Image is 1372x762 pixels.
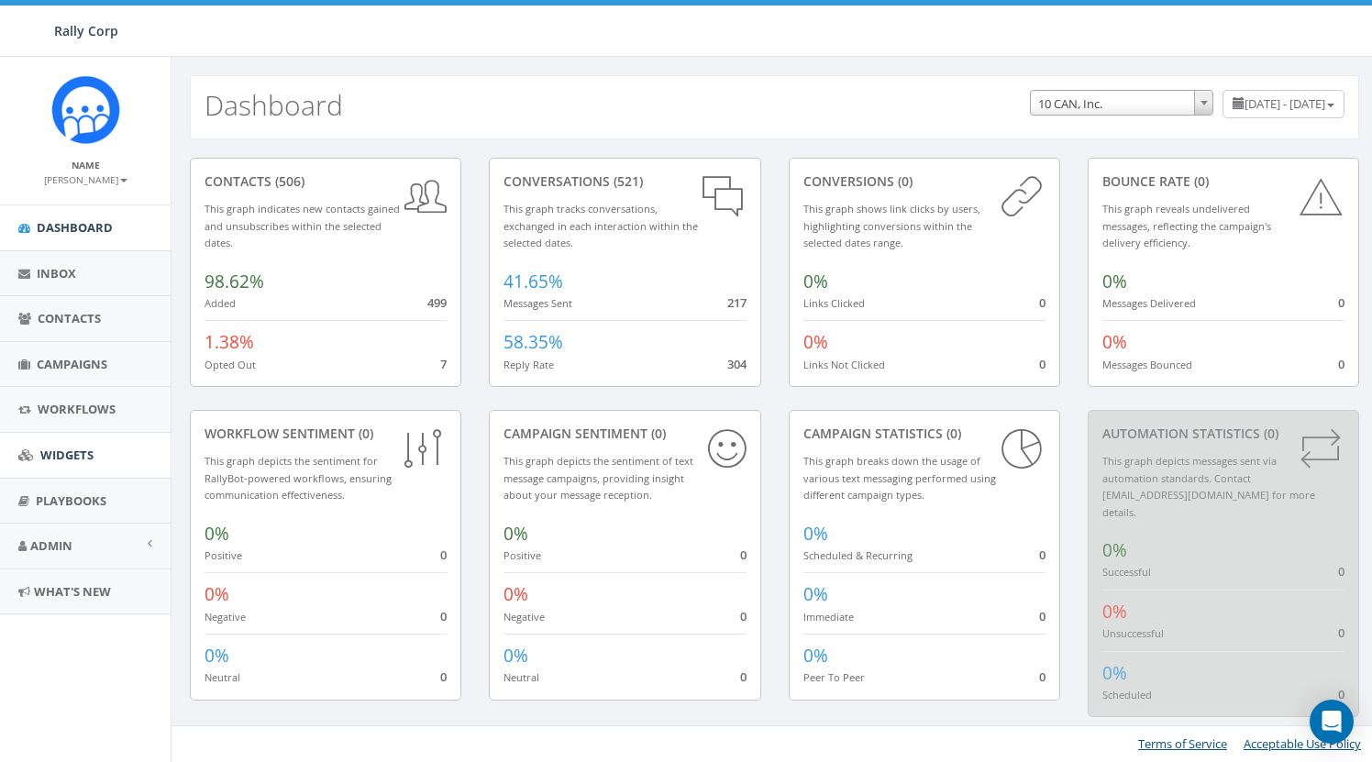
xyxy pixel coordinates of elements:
[1039,547,1046,563] span: 0
[72,159,100,171] small: Name
[1102,538,1127,562] span: 0%
[803,296,865,310] small: Links Clicked
[355,425,373,442] span: (0)
[205,522,229,546] span: 0%
[1245,95,1325,112] span: [DATE] - [DATE]
[740,547,747,563] span: 0
[1039,668,1046,685] span: 0
[803,644,828,668] span: 0%
[205,644,229,668] span: 0%
[1102,270,1127,293] span: 0%
[271,172,304,190] span: (506)
[1102,358,1192,371] small: Messages Bounced
[205,582,229,606] span: 0%
[943,425,961,442] span: (0)
[803,202,980,249] small: This graph shows link clicks by users, highlighting conversions within the selected dates range.
[1338,563,1344,580] span: 0
[894,172,913,190] span: (0)
[1102,454,1315,519] small: This graph depicts messages sent via automation standards. Contact [EMAIL_ADDRESS][DOMAIN_NAME] f...
[1102,330,1127,354] span: 0%
[37,219,113,236] span: Dashboard
[30,537,72,554] span: Admin
[1338,624,1344,641] span: 0
[1338,294,1344,311] span: 0
[503,202,698,249] small: This graph tracks conversations, exchanged in each interaction within the selected dates.
[803,425,1046,443] div: Campaign Statistics
[1260,425,1278,442] span: (0)
[503,358,554,371] small: Reply Rate
[1039,356,1046,372] span: 0
[1338,686,1344,702] span: 0
[1102,172,1344,191] div: Bounce Rate
[503,330,563,354] span: 58.35%
[427,294,447,311] span: 499
[1102,626,1164,640] small: Unsuccessful
[440,668,447,685] span: 0
[740,668,747,685] span: 0
[205,270,264,293] span: 98.62%
[44,173,127,186] small: [PERSON_NAME]
[503,670,539,684] small: Neutral
[503,610,545,624] small: Negative
[727,356,747,372] span: 304
[205,172,447,191] div: contacts
[647,425,666,442] span: (0)
[205,330,254,354] span: 1.38%
[503,270,563,293] span: 41.65%
[44,171,127,187] a: [PERSON_NAME]
[38,310,101,326] span: Contacts
[205,296,236,310] small: Added
[37,265,76,282] span: Inbox
[803,670,865,684] small: Peer To Peer
[503,425,746,443] div: Campaign Sentiment
[803,548,913,562] small: Scheduled & Recurring
[803,582,828,606] span: 0%
[503,296,572,310] small: Messages Sent
[205,358,256,371] small: Opted Out
[1102,600,1127,624] span: 0%
[1031,91,1212,116] span: 10 CAN, Inc.
[803,330,828,354] span: 0%
[1102,425,1344,443] div: Automation Statistics
[503,582,528,606] span: 0%
[37,356,107,372] span: Campaigns
[205,90,343,120] h2: Dashboard
[1039,608,1046,624] span: 0
[205,202,400,249] small: This graph indicates new contacts gained and unsubscribes within the selected dates.
[1338,356,1344,372] span: 0
[440,608,447,624] span: 0
[40,447,94,463] span: Widgets
[51,75,120,144] img: Icon_1.png
[1102,565,1151,579] small: Successful
[205,610,246,624] small: Negative
[727,294,747,311] span: 217
[503,644,528,668] span: 0%
[1102,661,1127,685] span: 0%
[1244,735,1361,752] a: Acceptable Use Policy
[205,425,447,443] div: Workflow Sentiment
[503,522,528,546] span: 0%
[1039,294,1046,311] span: 0
[205,670,240,684] small: Neutral
[1102,202,1271,249] small: This graph reveals undelivered messages, reflecting the campaign's delivery efficiency.
[803,610,854,624] small: Immediate
[803,454,996,502] small: This graph breaks down the usage of various text messaging performed using different campaign types.
[205,548,242,562] small: Positive
[1102,688,1152,701] small: Scheduled
[440,356,447,372] span: 7
[1030,90,1213,116] span: 10 CAN, Inc.
[440,547,447,563] span: 0
[205,454,392,502] small: This graph depicts the sentiment for RallyBot-powered workflows, ensuring communication effective...
[34,583,111,600] span: What's New
[1138,735,1227,752] a: Terms of Service
[1190,172,1209,190] span: (0)
[803,358,885,371] small: Links Not Clicked
[1310,700,1354,744] div: Open Intercom Messenger
[1102,296,1196,310] small: Messages Delivered
[38,401,116,417] span: Workflows
[803,172,1046,191] div: conversions
[36,492,106,509] span: Playbooks
[740,608,747,624] span: 0
[503,172,746,191] div: conversations
[610,172,643,190] span: (521)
